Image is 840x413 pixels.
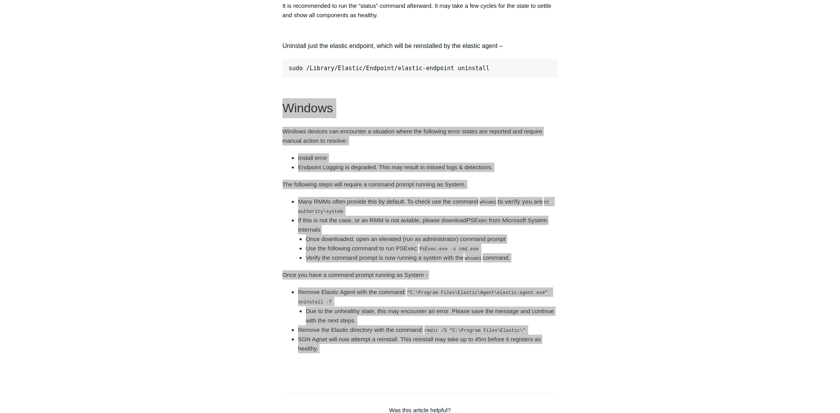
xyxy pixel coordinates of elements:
[424,328,526,334] code: rmdir /S "C:\Program Files\Elastic\"
[306,244,558,253] li: Use the following command to run PSExec:
[497,199,542,205] span: to verify you are
[282,270,558,280] p: Once you have a command prompt running as System -
[464,255,482,262] code: whoami
[419,246,479,252] code: PsExec.exe -s cmd.exe
[282,127,558,145] p: Windows devices can encounter a situation where the following error states are reported and requi...
[282,59,558,77] pre: sudo /Library/Elastic/Endpoint/elastic-endpoint uninstall
[282,180,558,189] p: The following steps will require a command prompt running as System.
[479,199,497,206] code: whoami
[282,1,558,20] p: It is recommended to run the “status” command afterward. It may take a few cycles for the state t...
[298,217,547,233] a: PSExec from Microsoft System Internals
[298,335,558,353] li: SGN Agnet will now attempt a reinstall. This reinstall may take up to 45m before it registers as ...
[298,163,558,172] li: Endpoint Logging is degraded. This may result in missed logs & detections.
[298,287,558,325] li: Remove Elastic Agent with the command:
[298,325,558,335] li: Remove the Elastic directory with the command:
[282,41,558,51] h4: Uninstall just the elastic endpoint, which will be reinstalled by the elastic agent –
[298,197,558,216] li: Many RMMs often provide this by default. To check use the command
[298,216,558,262] li: If this is not the case, or an RMM is not aviable, please download
[306,234,558,244] li: Once downloaded, open an elevated (run as administrator) command prompt
[306,253,558,262] li: Verify the command prompt is now running a system with the command.
[298,153,558,163] li: Install error
[298,199,552,215] code: nt authority\system
[306,307,558,325] li: Due to the unhealthy state, this may encounter an error. Please save the message and continue wit...
[298,290,551,305] code: "C:\Program Files\Elastic\Agent\elastic-agent.exe" uninstall -f
[282,98,558,118] h1: Windows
